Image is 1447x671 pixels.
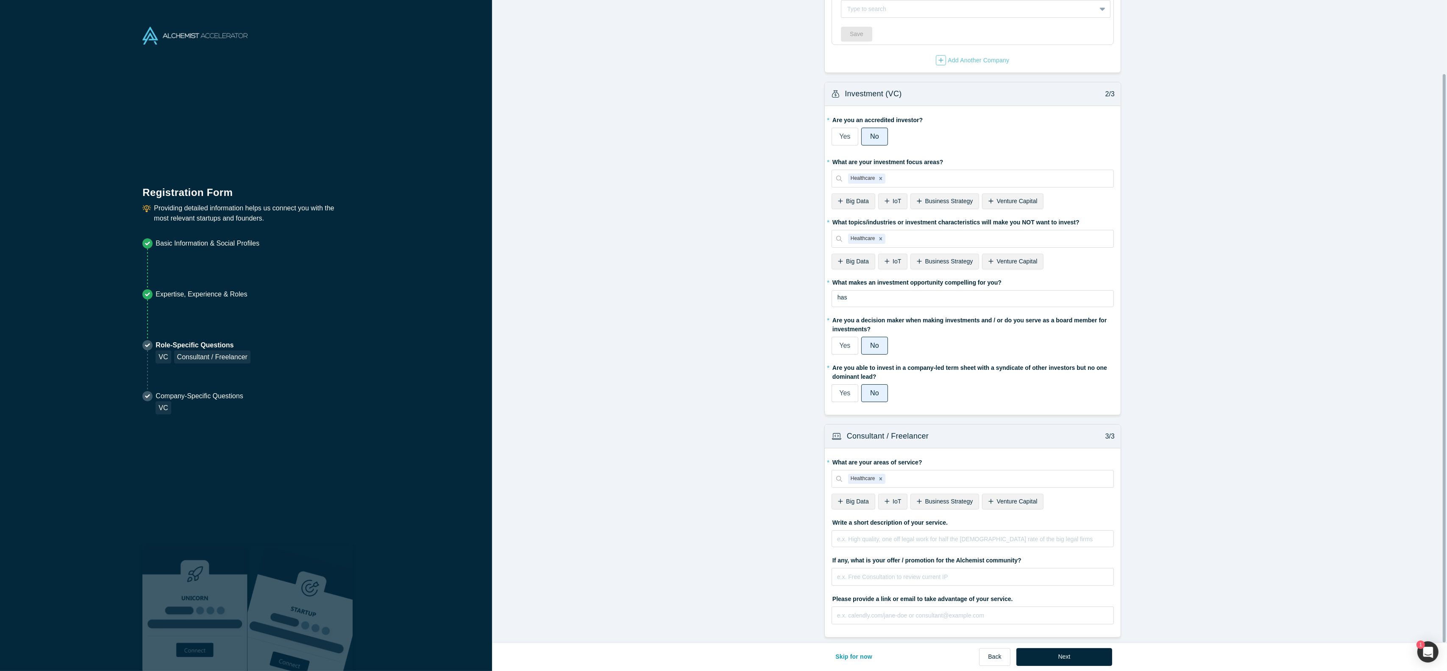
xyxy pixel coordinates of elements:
span: Venture Capital [997,258,1038,265]
button: Skip for now [826,648,881,666]
div: VC [156,401,171,414]
button: 1 [1417,641,1439,663]
p: 3/3 [1101,431,1115,442]
span: Big Data [846,498,869,505]
span: Big Data [846,198,869,204]
span: Yes [839,389,850,397]
p: Expertise, Experience & Roles [156,289,247,299]
label: Are you an accredited investor? [832,113,1114,125]
div: Venture Capital [982,193,1044,209]
img: Prism AI [248,546,353,671]
span: No [870,389,879,397]
div: Healthcare [848,173,877,184]
span: Yes [839,342,850,349]
div: Venture Capital [982,494,1044,509]
span: Yes [839,133,850,140]
div: Business Strategy [910,193,979,209]
label: Please provide a link or email to take advantage of your service. [832,592,1114,604]
p: Role-Specific Questions [156,340,250,350]
button: Next [1016,648,1113,666]
label: What are your areas of service? [832,455,1114,467]
label: Write a short description of your service. [832,515,1114,527]
div: Big Data [832,193,875,209]
span: has [838,294,847,301]
span: Venture Capital [997,198,1038,204]
h1: Registration Form [142,176,349,200]
span: No [870,342,879,349]
div: rdw-wrapper [832,530,1114,547]
p: Basic Information & Social Profiles [156,238,259,249]
button: Back [979,648,1010,666]
div: Healthcare [848,474,877,484]
label: Are you able to invest in a company-led term sheet with a syndicate of other investors but no one... [832,361,1114,381]
span: 1 [1416,640,1425,649]
span: (VC) [885,89,902,98]
h3: Consultant / Freelancer [847,431,929,442]
div: Big Data [832,254,875,269]
span: Business Strategy [925,198,973,204]
span: No [870,133,879,140]
div: VC [156,350,171,363]
div: Venture Capital [982,254,1044,269]
img: Robust Technologies [142,546,248,671]
div: Add Another Company [936,55,1009,65]
span: Big Data [846,258,869,265]
button: Add Another Company [935,55,1010,66]
span: Business Strategy [925,258,973,265]
div: rdw-wrapper [832,290,1114,307]
h3: Investment [845,88,902,100]
div: Business Strategy [910,254,979,269]
p: Company-Specific Questions [156,391,243,401]
button: Save [841,27,872,42]
span: IoT [893,258,901,265]
span: Venture Capital [997,498,1038,505]
label: If any, what is your offer / promotion for the Alchemist community? [832,553,1114,565]
div: Consultant / Freelancer [174,350,250,363]
p: Providing detailed information helps us connect you with the most relevant startups and founders. [154,203,349,224]
div: rdw-editor [838,293,1108,310]
div: IoT [878,193,907,209]
div: Remove Healthcare [876,234,885,244]
span: IoT [893,498,901,505]
input: e.x. calendly.com/jane-doe or consultant@example.com [832,607,1114,624]
label: What makes an investment opportunity compelling for you? [832,275,1114,287]
img: Alchemist Accelerator Logo [142,27,248,45]
div: Big Data [832,494,875,509]
label: What are your investment focus areas? [832,155,1114,167]
label: What topics/industries or investment characteristics will make you NOT want to invest? [832,215,1114,227]
div: Business Strategy [910,494,979,509]
input: e.x. Free Consultation to review current IP [832,568,1114,586]
div: Remove Healthcare [876,173,885,184]
label: Are you a decision maker when making investments and / or do you serve as a board member for inve... [832,313,1114,334]
div: Remove Healthcare [876,474,885,484]
div: IoT [878,254,907,269]
p: 2/3 [1101,89,1115,99]
span: IoT [893,198,901,204]
span: Business Strategy [925,498,973,505]
div: Healthcare [848,234,877,244]
div: IoT [878,494,907,509]
div: rdw-editor [838,533,1108,550]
